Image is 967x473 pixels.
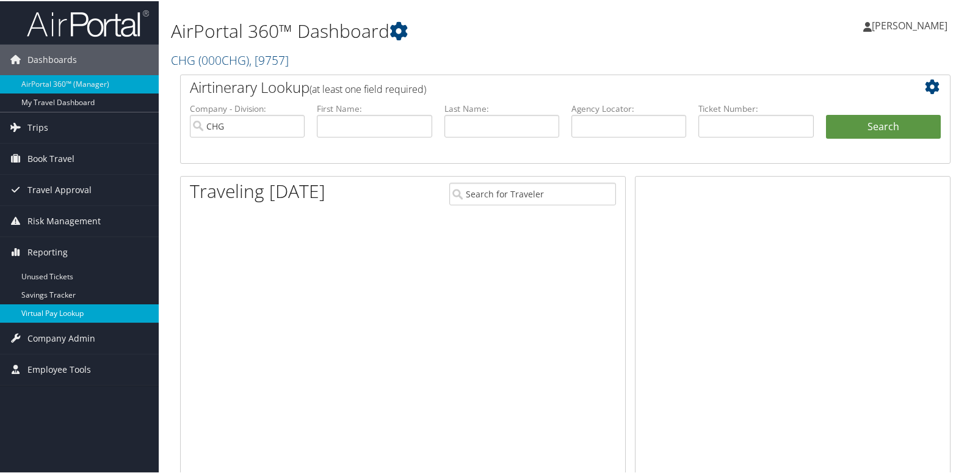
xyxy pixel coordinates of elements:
h1: AirPortal 360™ Dashboard [171,17,697,43]
span: [PERSON_NAME] [872,18,947,31]
input: Search for Traveler [449,182,616,204]
label: Company - Division: [190,101,305,114]
span: Employee Tools [27,353,91,384]
a: [PERSON_NAME] [863,6,960,43]
h1: Traveling [DATE] [190,177,325,203]
button: Search [826,114,941,138]
span: Book Travel [27,142,74,173]
span: , [ 9757 ] [249,51,289,67]
span: Travel Approval [27,174,92,204]
span: Dashboards [27,43,77,74]
span: Reporting [27,236,68,266]
span: Risk Management [27,205,101,235]
span: ( 000CHG ) [198,51,249,67]
label: Ticket Number: [698,101,813,114]
a: CHG [171,51,289,67]
label: Agency Locator: [571,101,686,114]
span: (at least one field required) [310,81,426,95]
label: First Name: [317,101,432,114]
h2: Airtinerary Lookup [190,76,877,97]
img: airportal-logo.png [27,8,149,37]
span: Company Admin [27,322,95,353]
label: Last Name: [444,101,559,114]
span: Trips [27,111,48,142]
